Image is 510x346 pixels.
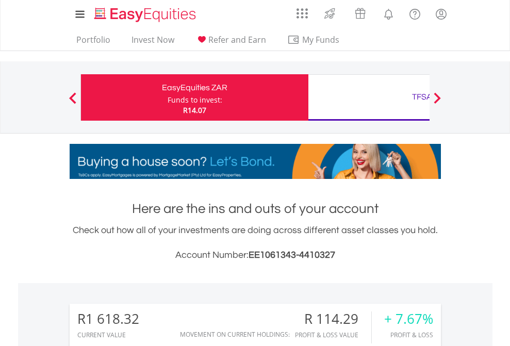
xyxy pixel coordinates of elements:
[127,35,178,51] a: Invest Now
[352,5,369,22] img: vouchers-v2.svg
[295,311,371,326] div: R 114.29
[180,331,290,338] div: Movement on Current Holdings:
[375,3,402,23] a: Notifications
[345,3,375,22] a: Vouchers
[295,332,371,338] div: Profit & Loss Value
[249,250,335,260] span: EE1061343-4410327
[290,3,315,19] a: AppsGrid
[90,3,200,23] a: Home page
[77,332,139,338] div: CURRENT VALUE
[70,248,441,262] h3: Account Number:
[70,144,441,179] img: EasyMortage Promotion Banner
[70,223,441,262] div: Check out how all of your investments are doing across different asset classes you hold.
[427,97,448,108] button: Next
[384,332,433,338] div: Profit & Loss
[297,8,308,19] img: grid-menu-icon.svg
[191,35,270,51] a: Refer and Earn
[72,35,114,51] a: Portfolio
[208,34,266,45] span: Refer and Earn
[402,3,428,23] a: FAQ's and Support
[70,200,441,218] h1: Here are the ins and outs of your account
[77,311,139,326] div: R1 618.32
[428,3,454,25] a: My Profile
[287,33,355,46] span: My Funds
[62,97,83,108] button: Previous
[168,95,222,105] div: Funds to invest:
[87,80,302,95] div: EasyEquities ZAR
[384,311,433,326] div: + 7.67%
[321,5,338,22] img: thrive-v2.svg
[183,105,206,115] span: R14.07
[92,6,200,23] img: EasyEquities_Logo.png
